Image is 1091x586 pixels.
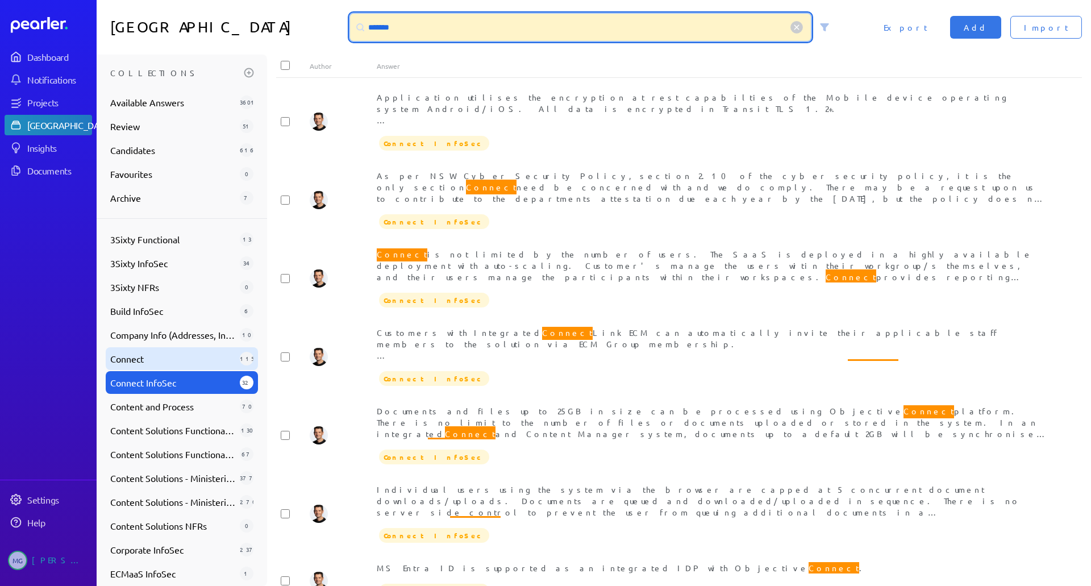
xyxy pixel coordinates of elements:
[110,376,235,389] span: Connect InfoSec
[379,136,489,151] span: Connect InfoSec
[542,325,593,340] span: Connect
[848,359,898,374] span: Connect
[240,143,253,157] div: 616
[826,269,876,284] span: Connect
[377,92,1028,182] span: Application utilises the encryption at rest capabilties of the Mobile device operating system And...
[240,95,253,109] div: 3601
[110,543,235,556] span: Corporate InfoSec
[110,64,240,82] h3: Collections
[240,119,253,133] div: 51
[240,352,253,365] div: 115
[379,214,489,229] span: Connect InfoSec
[110,143,235,157] span: Candidates
[5,489,92,510] a: Settings
[240,471,253,485] div: 377
[240,167,253,181] div: 0
[377,171,1046,215] span: As per NSW Cyber Security Policy, section 2.10 of the cyber security policy, it is the only secti...
[27,165,91,176] div: Documents
[240,256,253,270] div: 34
[377,247,427,261] span: Connect
[240,543,253,556] div: 237
[5,92,92,113] a: Projects
[110,280,235,294] span: 3Sixty NFRs
[27,517,91,528] div: Help
[884,22,927,33] span: Export
[110,119,235,133] span: Review
[240,304,253,318] div: 6
[240,232,253,246] div: 13
[240,191,253,205] div: 7
[27,494,91,505] div: Settings
[27,51,91,63] div: Dashboard
[110,95,235,109] span: Available Answers
[310,505,328,523] img: James Layton
[110,256,235,270] span: 3Sixty InfoSec
[5,546,92,575] a: MG[PERSON_NAME]
[377,61,1048,70] div: Answer
[240,423,253,437] div: 130
[240,280,253,294] div: 0
[240,328,253,342] div: 10
[377,325,1015,383] span: Customers with Integrated Link ECM can automatically invite their applicable staff members to the...
[110,495,235,509] span: Content Solutions - Ministerials - Non Functional
[310,426,328,444] img: James Layton
[428,438,478,452] span: Connect
[110,471,235,485] span: Content Solutions - Ministerials - Functional
[5,512,92,533] a: Help
[310,348,328,366] img: James Layton
[240,447,253,461] div: 67
[27,74,91,85] div: Notifications
[310,113,328,131] img: James Layton
[310,191,328,209] img: James Layton
[903,404,954,418] span: Connect
[27,142,91,153] div: Insights
[870,16,941,39] button: Export
[450,516,501,531] span: Connect
[310,61,377,70] div: Author
[110,304,235,318] span: Build InfoSec
[110,400,235,413] span: Content and Process
[1024,22,1068,33] span: Import
[110,352,235,365] span: Connect
[5,69,92,90] a: Notifications
[5,47,92,67] a: Dashboard
[377,560,869,575] span: MS Entra ID is supported as an integrated IDP with Objective .
[1010,16,1082,39] button: Import
[11,17,92,33] a: Dashboard
[377,247,1039,305] span: is not limited by the number of users. The SaaS is deployed in a highly available deployment with...
[950,16,1001,39] button: Add
[27,119,112,131] div: [GEOGRAPHIC_DATA]
[809,560,859,575] span: Connect
[240,495,253,509] div: 270
[379,528,489,543] span: Connect InfoSec
[5,138,92,158] a: Insights
[8,551,27,570] span: Matt Green
[240,376,253,389] div: 32
[240,567,253,580] div: 1
[110,191,235,205] span: Archive
[466,180,517,194] span: Connect
[110,423,235,437] span: Content Solutions Functional (Review)
[240,400,253,413] div: 70
[379,293,489,307] span: Connect InfoSec
[110,567,235,580] span: ECMaaS InfoSec
[379,450,489,464] span: Connect InfoSec
[964,22,988,33] span: Add
[110,232,235,246] span: 3Sixty Functional
[310,269,328,288] img: James Layton
[110,14,345,41] h1: [GEOGRAPHIC_DATA]
[5,115,92,135] a: [GEOGRAPHIC_DATA]
[32,551,89,570] div: [PERSON_NAME]
[445,426,495,441] span: Connect
[110,519,235,533] span: Content Solutions NFRs
[27,97,91,108] div: Projects
[240,519,253,533] div: 0
[110,447,235,461] span: Content Solutions Functional w/Images (Old _ For Review)
[5,160,92,181] a: Documents
[110,167,235,181] span: Favourites
[379,371,489,386] span: Connect InfoSec
[110,328,235,342] span: Company Info (Addresses, Insurance, etc)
